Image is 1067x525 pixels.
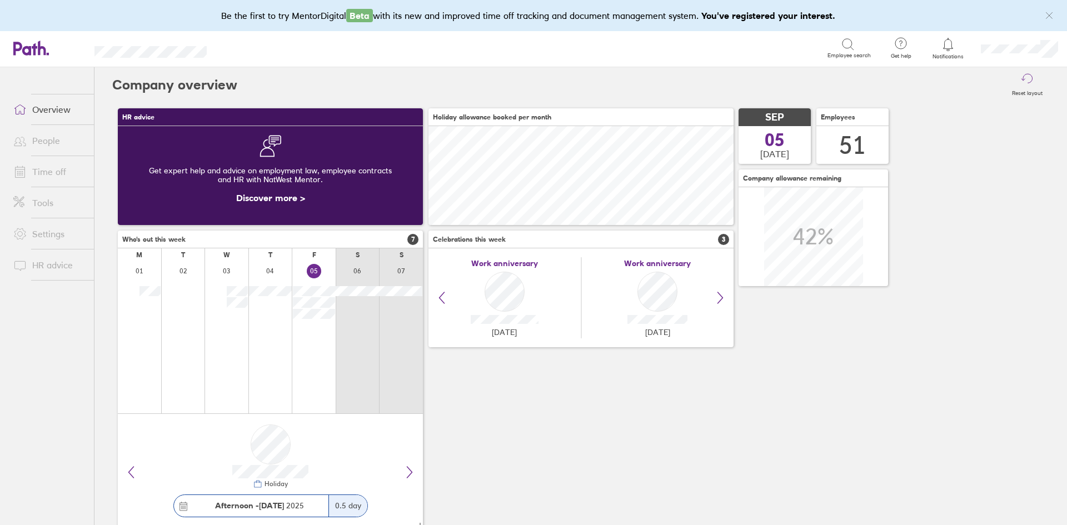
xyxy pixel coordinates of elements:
[433,236,506,243] span: Celebrations this week
[346,9,373,22] span: Beta
[4,161,94,183] a: Time off
[136,251,142,259] div: M
[4,254,94,276] a: HR advice
[1005,67,1049,103] button: Reset layout
[312,251,316,259] div: F
[268,251,272,259] div: T
[839,131,866,159] div: 51
[259,501,284,511] strong: [DATE]
[122,113,154,121] span: HR advice
[492,328,517,337] span: [DATE]
[237,43,265,53] div: Search
[112,67,237,103] h2: Company overview
[4,223,94,245] a: Settings
[122,236,186,243] span: Who's out this week
[930,37,966,60] a: Notifications
[883,53,919,59] span: Get help
[127,157,414,193] div: Get expert help and advice on employment law, employee contracts and HR with NatWest Mentor.
[827,52,871,59] span: Employee search
[4,98,94,121] a: Overview
[433,113,551,121] span: Holiday allowance booked per month
[821,113,855,121] span: Employees
[645,328,670,337] span: [DATE]
[356,251,360,259] div: S
[624,259,691,268] span: Work anniversary
[215,501,304,510] span: 2025
[760,149,789,159] span: [DATE]
[407,234,418,245] span: 7
[215,501,259,511] strong: Afternoon -
[4,129,94,152] a: People
[765,131,785,149] span: 05
[236,192,305,203] a: Discover more >
[765,112,784,123] span: SEP
[4,192,94,214] a: Tools
[718,234,729,245] span: 3
[221,9,846,22] div: Be the first to try MentorDigital with its new and improved time off tracking and document manage...
[262,480,288,488] div: Holiday
[701,10,835,21] b: You've registered your interest.
[328,495,367,517] div: 0.5 day
[1005,87,1049,97] label: Reset layout
[223,251,230,259] div: W
[930,53,966,60] span: Notifications
[181,251,185,259] div: T
[400,251,403,259] div: S
[471,259,538,268] span: Work anniversary
[743,174,841,182] span: Company allowance remaining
